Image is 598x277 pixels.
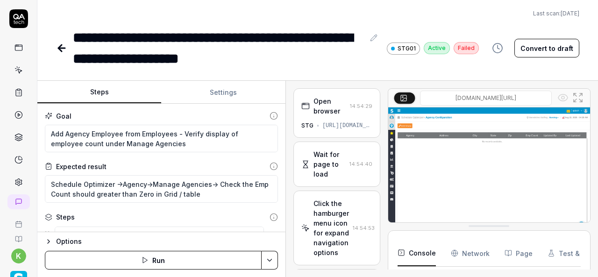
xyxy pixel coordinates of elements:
time: 14:54:29 [350,103,372,109]
button: Remove step [264,226,281,245]
div: Failed [454,42,479,54]
img: Screenshot [388,107,590,234]
span: STG01 [398,44,416,53]
button: Run [45,251,262,270]
button: Open in full screen [570,90,585,105]
button: Console [398,240,436,266]
div: Wait for page to load [313,149,346,179]
a: Book a call with us [4,213,33,228]
a: Documentation [4,228,33,243]
div: Open browser [313,96,346,116]
button: Show all interative elements [555,90,570,105]
time: 14:54:40 [349,161,372,167]
div: Suggestions [45,226,278,245]
button: View version history [486,39,509,57]
div: [URL][DOMAIN_NAME] [322,121,372,130]
time: 14:54:53 [353,225,375,231]
button: Network [451,240,490,266]
a: STG01 [387,42,420,55]
div: Options [56,236,278,247]
div: Click the hamburger menu icon for expand navigation options [313,199,349,257]
button: Convert to draft [514,39,579,57]
div: STG [301,121,313,130]
button: k [11,249,26,263]
div: Steps [56,212,75,222]
button: Page [505,240,533,266]
button: Steps [37,81,161,104]
button: Last scan:[DATE] [533,9,579,18]
time: [DATE] [561,10,579,17]
div: Active [424,42,450,54]
button: Options [45,236,278,247]
div: Goal [56,111,71,121]
a: New conversation [7,194,30,209]
span: Last scan: [533,9,579,18]
button: Settings [161,81,285,104]
div: Expected result [56,162,107,171]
